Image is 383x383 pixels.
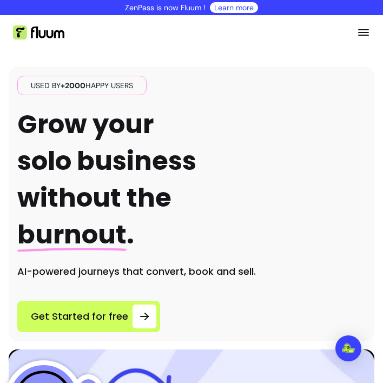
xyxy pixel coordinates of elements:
span: Get Started for free [31,309,128,324]
img: Fluum Logo [13,25,64,39]
button: Open menu [357,15,370,50]
a: Get Started for free [17,301,160,332]
div: Open Intercom Messenger [335,335,361,361]
span: Used by happy users [27,80,137,91]
h2: AI-powered journeys that convert, book and sell. [17,264,366,279]
p: ZenPass is now Fluum ! [125,2,206,13]
span: burnout [17,216,127,253]
a: Learn more [214,2,254,13]
h1: Grow your solo business without the . [17,106,196,253]
span: +2000 [61,81,85,90]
